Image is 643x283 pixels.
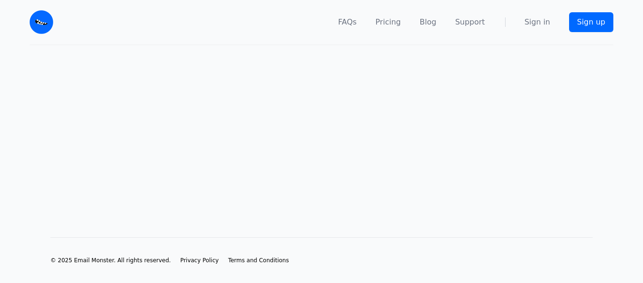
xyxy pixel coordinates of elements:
[569,12,613,32] a: Sign up
[228,257,289,264] span: Terms and Conditions
[376,17,401,28] a: Pricing
[180,257,219,264] span: Privacy Policy
[420,17,436,28] a: Blog
[455,17,485,28] a: Support
[524,17,550,28] a: Sign in
[180,257,219,264] a: Privacy Policy
[338,17,356,28] a: FAQs
[50,257,171,264] li: © 2025 Email Monster. All rights reserved.
[228,257,289,264] a: Terms and Conditions
[30,10,53,34] img: Email Monster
